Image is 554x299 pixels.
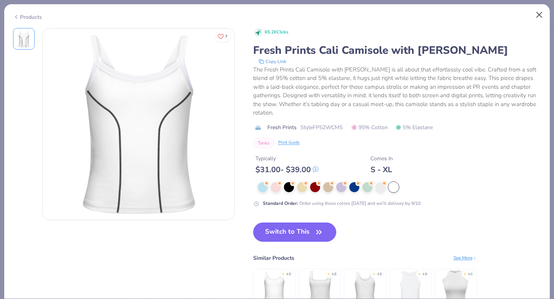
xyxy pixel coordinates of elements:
div: Similar Products [253,254,294,262]
div: ★ [327,272,330,275]
span: 7 [225,35,227,38]
div: 4.8 [332,272,336,277]
div: Print Guide [278,140,300,146]
div: Order using these colors [DATE] and we’ll delivery by 9/10. [263,200,422,207]
span: 95% Cotton [351,123,388,131]
div: ★ [418,272,421,275]
button: copy to clipboard [256,58,289,65]
div: 4.8 [422,272,427,277]
img: Front [43,28,234,220]
div: $ 31.00 - $ 39.00 [255,165,319,174]
span: 5% Elastane [395,123,433,131]
span: Style FP52WCMS [300,123,343,131]
button: Tanks [253,138,274,148]
img: Front [15,30,33,48]
div: Fresh Prints Cali Camisole with [PERSON_NAME] [253,43,541,58]
div: ★ [463,272,466,275]
div: See More [454,254,477,261]
button: Close [532,8,547,22]
img: brand logo [253,125,264,131]
div: 4.6 [468,272,472,277]
div: ★ [372,272,375,275]
div: The Fresh Prints Cali Camisole with [PERSON_NAME] is all about that effortlessly cool vibe. Craft... [253,65,541,117]
button: Like [214,31,231,42]
div: S - XL [370,165,393,174]
button: Switch to This [253,223,337,242]
div: 4.8 [286,272,291,277]
strong: Standard Order : [263,200,298,206]
div: Typically [255,154,319,163]
div: 4.8 [377,272,382,277]
span: Fresh Prints [267,123,297,131]
div: Comes In [370,154,393,163]
div: Products [13,13,42,21]
span: 65.2K Clicks [265,29,288,36]
div: ★ [282,272,285,275]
